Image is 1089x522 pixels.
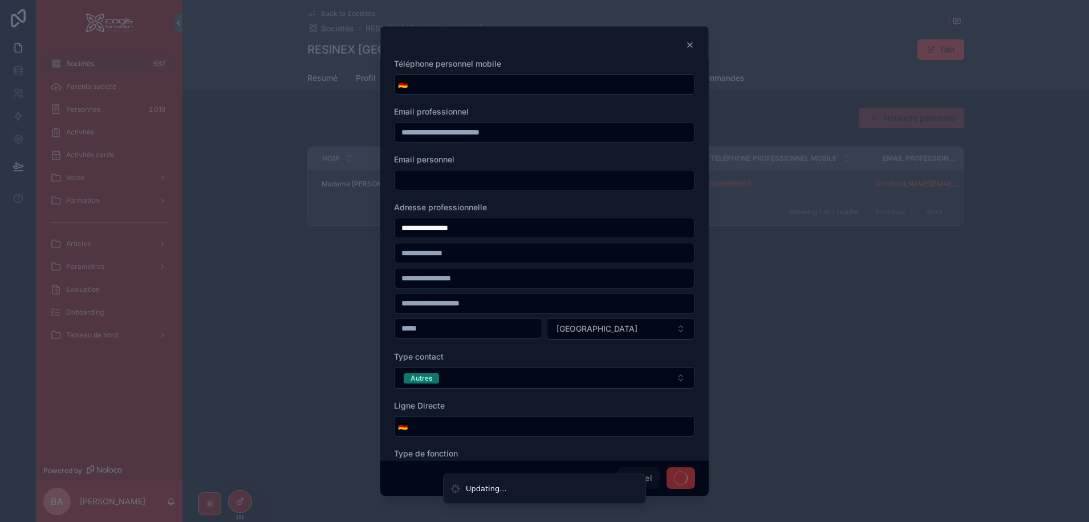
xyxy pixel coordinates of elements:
span: Email personnel [394,154,454,164]
span: 🇩🇪 [398,79,408,90]
span: Téléphone personnel mobile [394,59,501,68]
span: Adresse professionnelle [394,202,487,212]
button: Select Button [395,74,411,95]
span: [GEOGRAPHIC_DATA] [556,323,637,335]
span: Type de fonction [394,448,458,458]
span: 🇩🇪 [398,421,408,432]
button: Select Button [547,318,695,340]
button: Select Button [394,367,695,389]
div: Autres [411,373,432,384]
span: Type contact [394,352,444,361]
div: Updating... [466,483,507,495]
span: Ligne Directe [394,401,445,410]
span: Email professionnel [394,107,469,116]
button: Unselect AUTRES [404,372,439,384]
button: Select Button [395,416,411,437]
